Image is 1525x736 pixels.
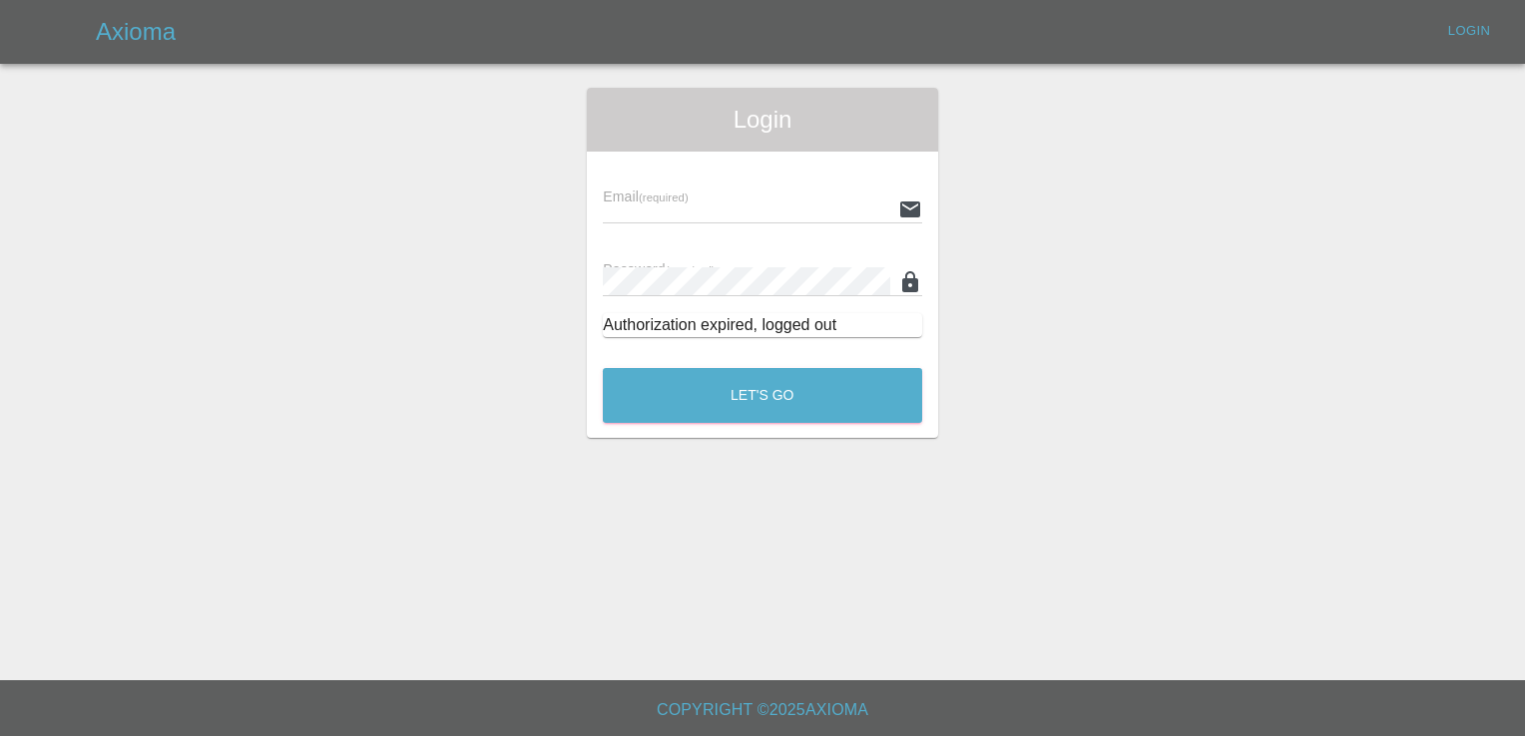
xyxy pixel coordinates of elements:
h5: Axioma [96,16,176,48]
small: (required) [639,191,689,203]
span: Login [603,104,922,136]
button: Let's Go [603,368,922,423]
a: Login [1437,16,1501,47]
h6: Copyright © 2025 Axioma [16,696,1509,724]
span: Email [603,188,688,204]
span: Password [603,261,715,277]
small: (required) [666,264,716,276]
div: Authorization expired, logged out [603,313,922,337]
